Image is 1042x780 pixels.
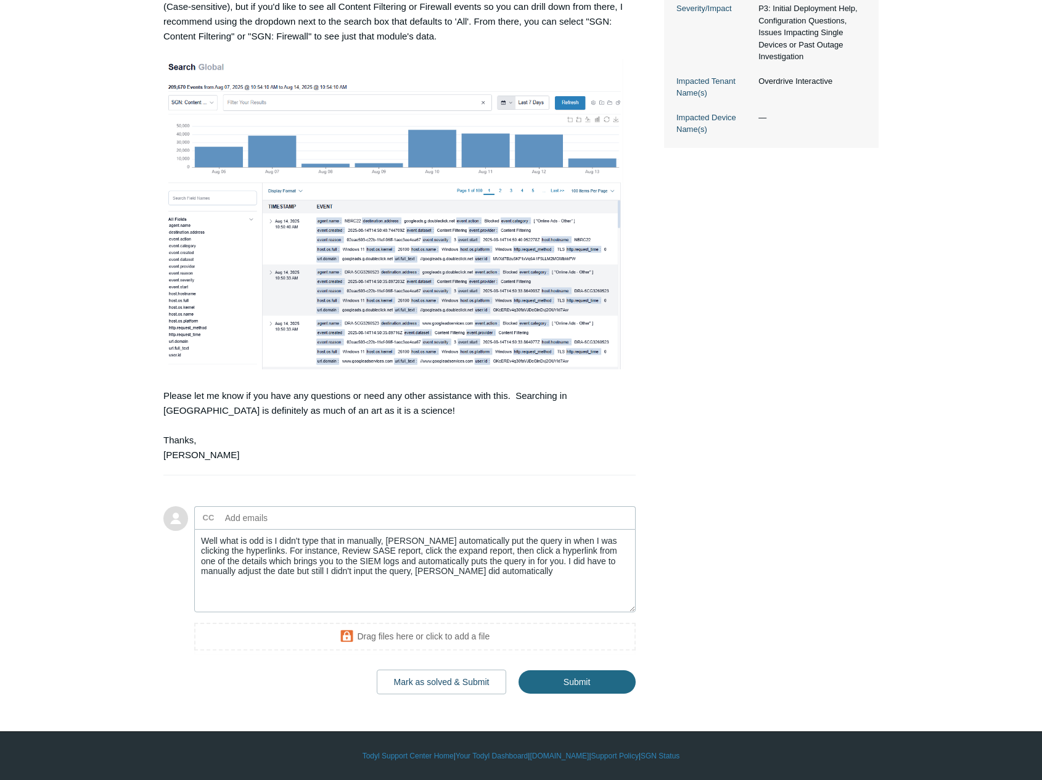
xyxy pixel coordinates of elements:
[456,750,528,762] a: Your Todyl Dashboard
[163,750,879,762] div: | | | |
[752,2,866,63] dd: P3: Initial Deployment Help, Configuration Questions, Issues Impacting Single Devices or Past Out...
[676,2,752,15] dt: Severity/Impact
[752,75,866,88] dd: Overdrive Interactive
[591,750,639,762] a: Support Policy
[194,529,636,612] textarea: Add your reply
[676,75,752,99] dt: Impacted Tenant Name(s)
[519,670,636,694] input: Submit
[530,750,589,762] a: [DOMAIN_NAME]
[676,112,752,136] dt: Impacted Device Name(s)
[203,509,215,527] label: CC
[220,509,353,527] input: Add emails
[752,112,866,124] dd: —
[363,750,454,762] a: Todyl Support Center Home
[377,670,507,694] button: Mark as solved & Submit
[641,750,679,762] a: SGN Status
